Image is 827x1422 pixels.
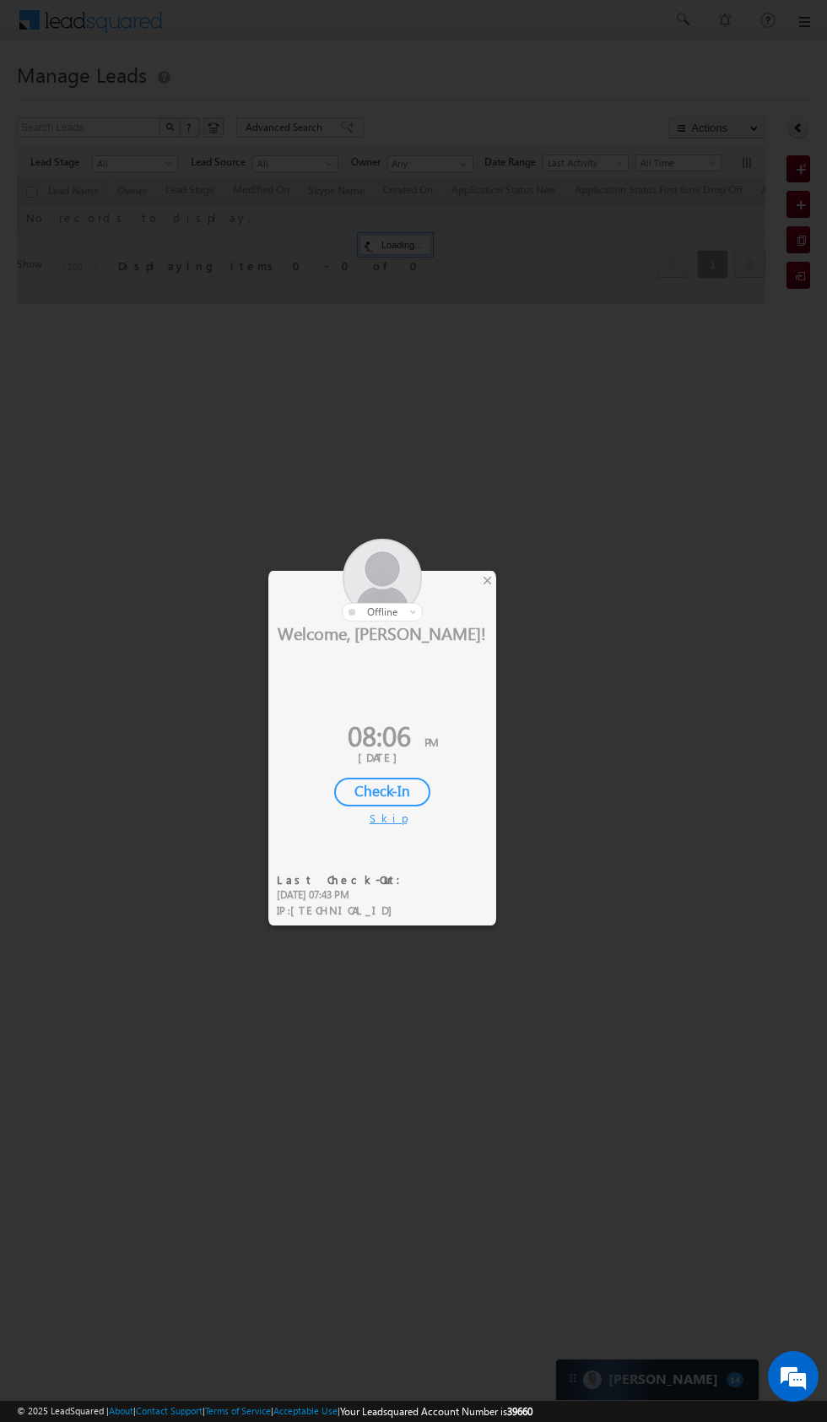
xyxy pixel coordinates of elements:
[109,1405,133,1416] a: About
[507,1405,532,1418] span: 39660
[277,872,411,887] div: Last Check-Out:
[205,1405,271,1416] a: Terms of Service
[277,887,411,903] div: [DATE] 07:43 PM
[348,716,411,754] span: 08:06
[290,903,401,917] span: [TECHNICAL_ID]
[370,811,395,826] div: Skip
[424,735,438,749] span: PM
[277,903,411,919] div: IP :
[478,571,496,589] div: ×
[268,621,496,643] div: Welcome, [PERSON_NAME]!
[17,1403,532,1419] span: © 2025 LeadSquared | | | | |
[281,750,484,765] div: [DATE]
[273,1405,338,1416] a: Acceptable Use
[334,778,430,806] div: Check-In
[367,605,397,618] span: offline
[136,1405,203,1416] a: Contact Support
[340,1405,532,1418] span: Your Leadsquared Account Number is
